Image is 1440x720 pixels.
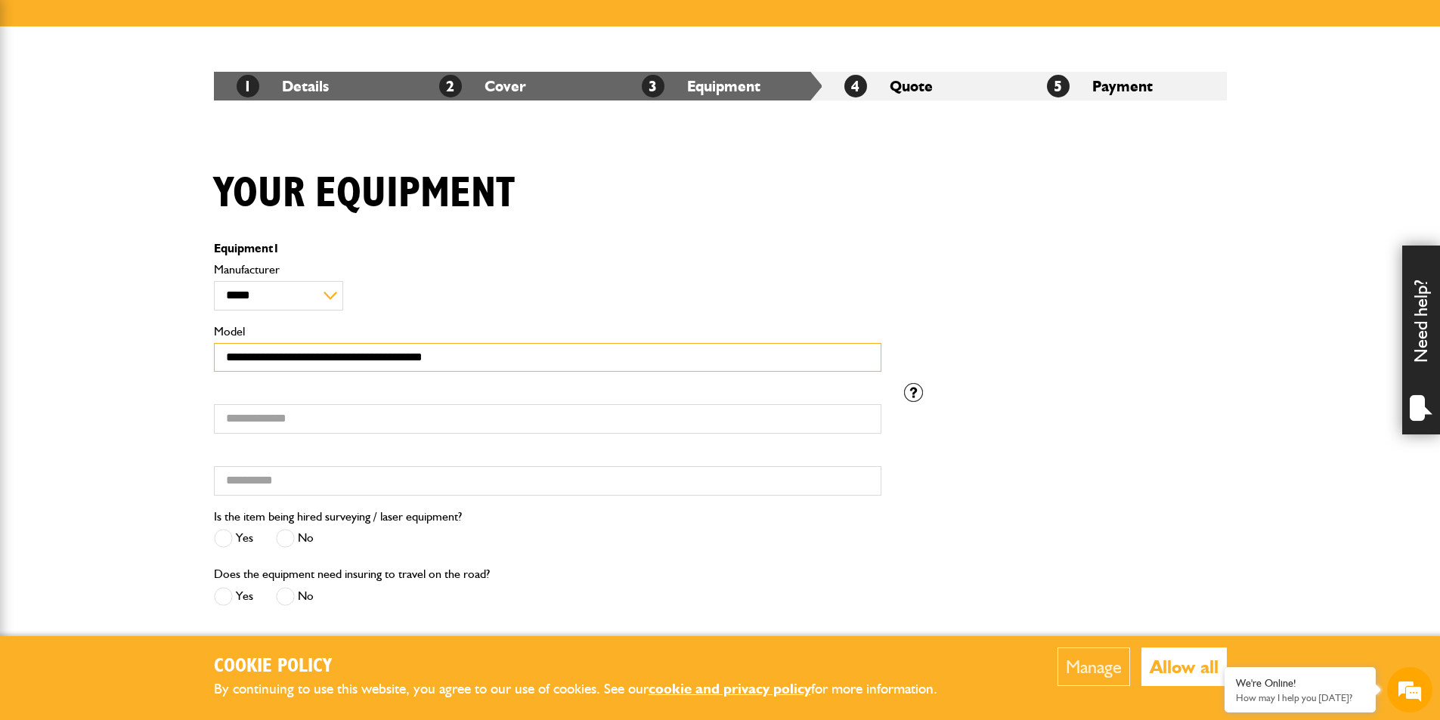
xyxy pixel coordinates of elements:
button: Allow all [1141,647,1227,686]
a: 1Details [237,77,329,95]
span: 2 [439,75,462,97]
span: 1 [273,241,280,255]
li: Payment [1024,72,1227,100]
h2: Cookie Policy [214,655,962,678]
label: Yes [214,587,253,606]
span: 5 [1047,75,1070,97]
textarea: Type your message and hit 'Enter' [20,273,276,453]
img: d_20077148190_company_1631870298795_20077148190 [26,84,63,105]
p: By continuing to use this website, you agree to our use of cookies. See our for more information. [214,678,962,701]
p: Equipment [214,243,881,255]
label: Is the item being hired surveying / laser equipment? [214,511,462,523]
span: 4 [844,75,867,97]
label: Yes [214,529,253,548]
a: cookie and privacy policy [649,680,811,697]
label: Model [214,326,881,338]
button: Manage [1058,647,1130,686]
em: Start Chat [206,465,274,486]
div: Minimize live chat window [248,8,284,44]
label: No [276,529,314,548]
input: Enter your phone number [20,229,276,262]
label: Does the equipment need insuring to travel on the road? [214,568,490,580]
div: Chat with us now [79,85,254,104]
input: Enter your email address [20,184,276,218]
li: Quote [822,72,1024,100]
div: We're Online! [1236,677,1364,690]
label: Manufacturer [214,264,881,276]
span: 3 [642,75,664,97]
li: Equipment [619,72,822,100]
input: Enter your last name [20,140,276,173]
span: 1 [237,75,259,97]
div: Need help? [1402,246,1440,434]
h1: Your equipment [214,168,515,219]
label: No [276,587,314,606]
a: 2Cover [439,77,526,95]
p: How may I help you today? [1236,692,1364,703]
